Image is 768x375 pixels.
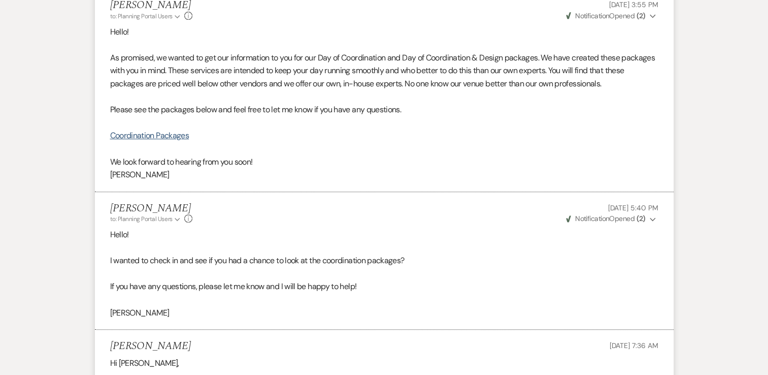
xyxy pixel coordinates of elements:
[110,357,658,370] p: Hi [PERSON_NAME],
[110,254,658,267] p: I wanted to check in and see if you had a chance to look at the coordination packages?
[575,214,609,223] span: Notification
[566,11,646,20] span: Opened
[110,214,182,224] button: to: Planning Portal Users
[110,25,658,39] p: Hello!
[609,341,658,350] span: [DATE] 7:36 AM
[110,168,658,181] p: [PERSON_NAME]
[110,228,658,241] p: Hello!
[110,155,658,169] p: We look forward to hearing from you soon!
[110,306,658,320] p: [PERSON_NAME]
[110,51,658,90] p: As promised, we wanted to get our information to you for our Day of Coordination and Day of Coord...
[110,215,173,223] span: to: Planning Portal Users
[110,202,193,215] h5: [PERSON_NAME]
[564,213,658,224] button: NotificationOpened (2)
[110,340,191,353] h5: [PERSON_NAME]
[636,214,645,223] strong: ( 2 )
[566,214,646,223] span: Opened
[608,203,658,212] span: [DATE] 5:40 PM
[110,280,658,293] p: If you have any questions, please let me know and I will be happy to help!
[110,130,189,141] a: Coordination Packages
[575,11,609,20] span: Notification
[110,103,658,116] p: Please see the packages below and feel free to let me know if you have any questions.
[564,11,658,21] button: NotificationOpened (2)
[636,11,645,20] strong: ( 2 )
[110,12,173,20] span: to: Planning Portal Users
[110,12,182,21] button: to: Planning Portal Users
